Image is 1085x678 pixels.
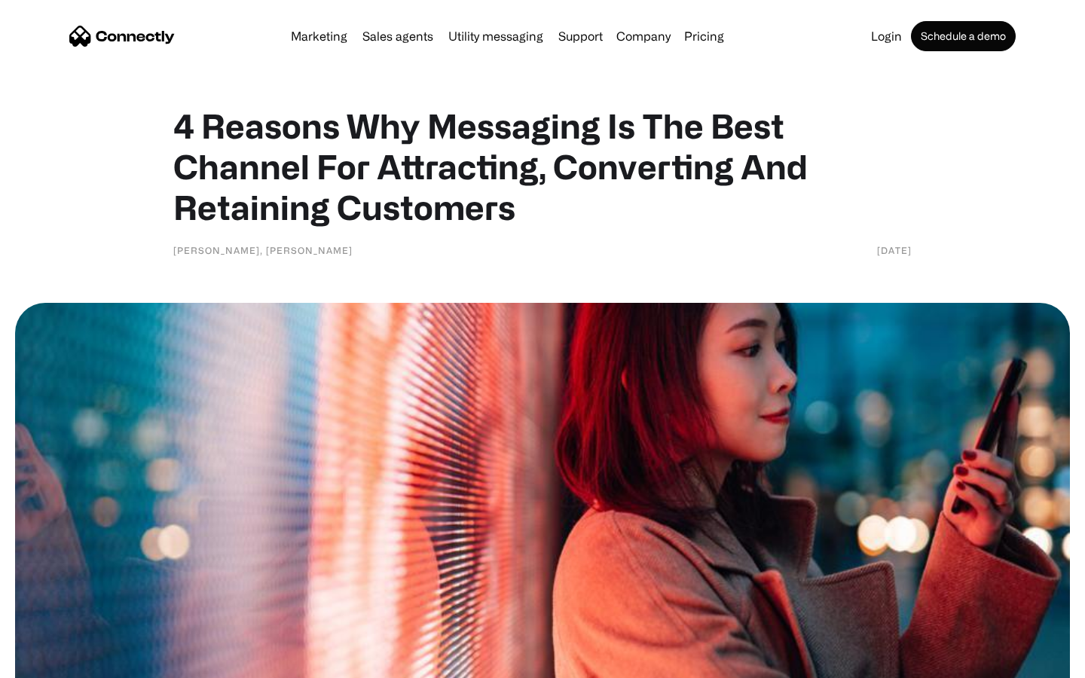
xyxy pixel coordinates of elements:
a: Login [865,30,908,42]
div: Company [616,26,671,47]
a: Support [552,30,609,42]
a: Sales agents [356,30,439,42]
a: Pricing [678,30,730,42]
div: [DATE] [877,243,912,258]
a: Schedule a demo [911,21,1016,51]
a: Marketing [285,30,353,42]
aside: Language selected: English [15,652,90,673]
h1: 4 Reasons Why Messaging Is The Best Channel For Attracting, Converting And Retaining Customers [173,105,912,228]
a: Utility messaging [442,30,549,42]
div: [PERSON_NAME], [PERSON_NAME] [173,243,353,258]
ul: Language list [30,652,90,673]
